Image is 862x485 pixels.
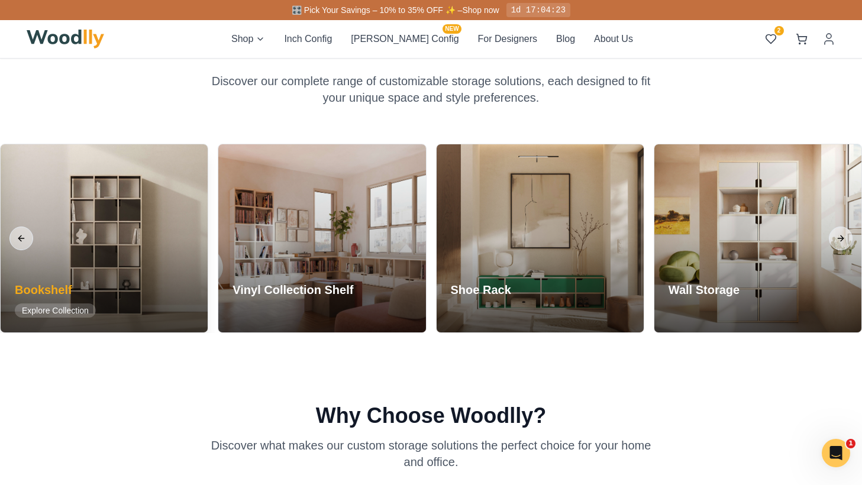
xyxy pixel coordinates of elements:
span: 🎛️ Pick Your Savings – 10% to 35% OFF ✨ – [292,5,462,15]
span: 1 [846,439,855,448]
div: 1d 17:04:23 [506,3,570,17]
span: Explore Collection [15,303,96,318]
h3: Vinyl Collection Shelf [233,282,353,298]
p: Discover what makes our custom storage solutions the perfect choice for your home and office. [204,437,658,470]
button: Blog [556,31,575,47]
a: Shop now [462,5,499,15]
button: Inch Config [284,31,332,47]
button: Shop [231,31,265,47]
img: Woodlly [27,30,105,48]
h3: Wall Storage [669,282,750,298]
h2: Why Choose Woodlly? [27,404,836,428]
h3: Bookshelf [15,282,96,298]
button: For Designers [478,31,537,47]
button: 2 [760,28,782,50]
span: NEW [443,24,461,34]
iframe: Intercom live chat [822,439,850,467]
h3: Shoe Rack [451,282,532,298]
button: About Us [594,31,633,47]
button: [PERSON_NAME] ConfigNEW [351,31,459,47]
span: 2 [774,26,784,35]
p: Discover our complete range of customizable storage solutions, each designed to fit your unique s... [204,73,658,106]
